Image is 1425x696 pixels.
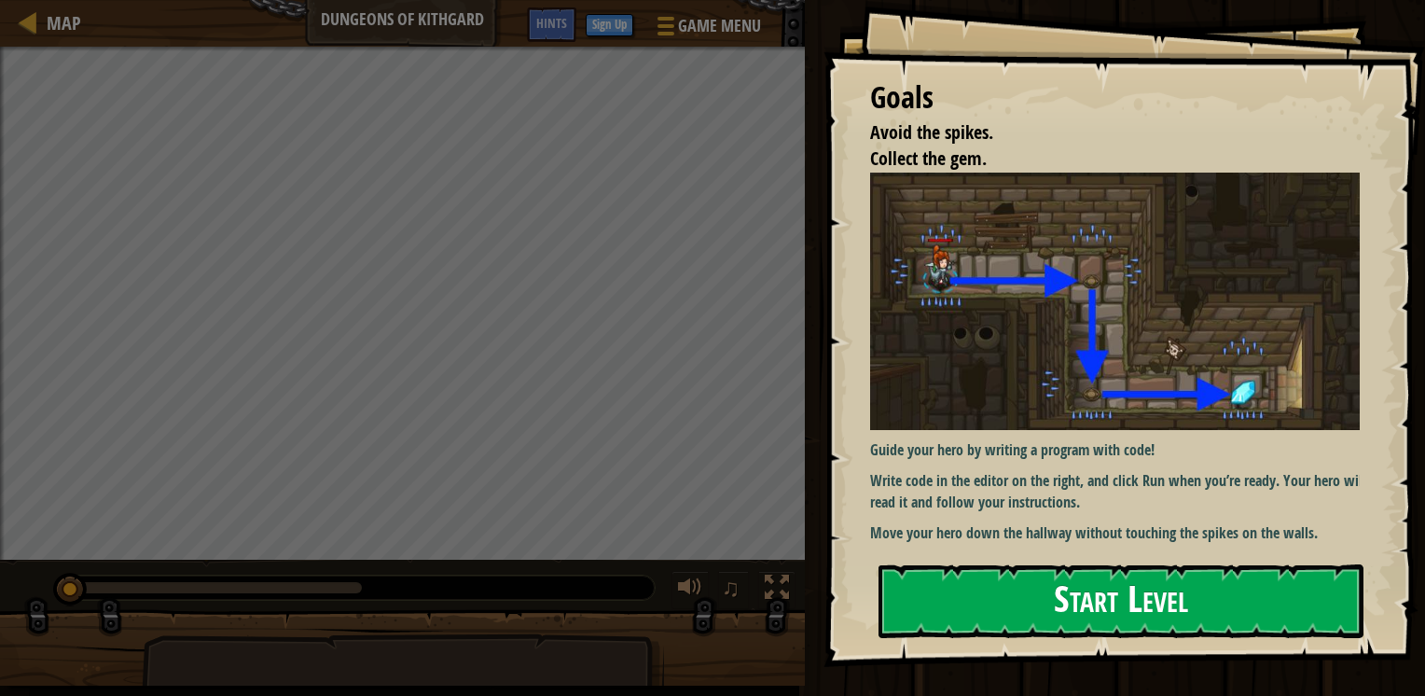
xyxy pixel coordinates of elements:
[758,571,796,609] button: Toggle fullscreen
[37,10,81,35] a: Map
[847,146,1355,173] li: Collect the gem.
[870,77,1360,119] div: Goals
[870,439,1374,461] p: Guide your hero by writing a program with code!
[870,146,987,171] span: Collect the gem.
[47,10,81,35] span: Map
[870,470,1374,513] p: Write code in the editor on the right, and click Run when you’re ready. Your hero will read it an...
[643,7,772,51] button: Game Menu
[671,571,709,609] button: Adjust volume
[536,14,567,32] span: Hints
[870,173,1374,430] img: Dungeons of kithgard
[722,574,740,602] span: ♫
[847,119,1355,146] li: Avoid the spikes.
[718,571,750,609] button: ♫
[678,14,761,38] span: Game Menu
[586,14,633,36] button: Sign Up
[879,564,1363,638] button: Start Level
[870,119,993,145] span: Avoid the spikes.
[870,522,1374,544] p: Move your hero down the hallway without touching the spikes on the walls.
